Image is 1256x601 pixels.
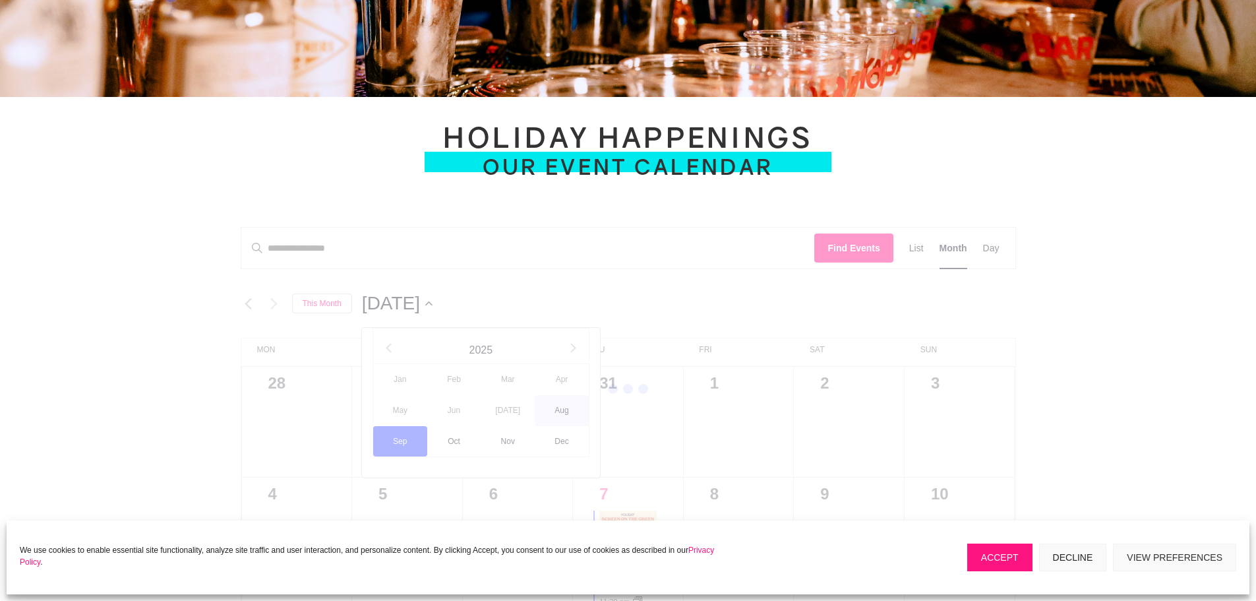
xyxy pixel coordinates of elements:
button: Accept [967,544,1032,571]
h1: Holiday Happenings [443,123,812,158]
span: Our Event Calendar [483,154,773,179]
a: Privacy Policy [20,546,714,567]
button: View preferences [1113,544,1236,571]
p: We use cookies to enable essential site functionality, analyze site traffic and user interaction,... [20,544,733,568]
button: Decline [1039,544,1107,571]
